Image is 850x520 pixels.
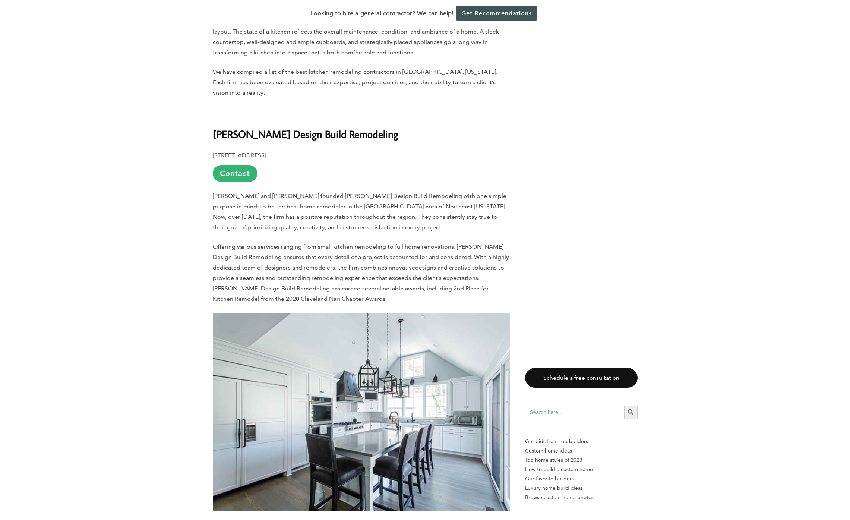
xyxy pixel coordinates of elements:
[707,466,841,511] iframe: Drift Widget Chat Controller
[213,243,509,271] span: Offering various services ranging from small kitchen remodeling to full home renovations, [PERSON...
[213,68,497,96] span: We have compiled a list of the best kitchen remodeling contractors in [GEOGRAPHIC_DATA], [US_STAT...
[525,446,638,456] a: Custom home ideas
[525,456,638,465] a: Top home styles of 2023
[387,264,415,271] span: innovative
[213,165,257,182] a: Contact
[525,465,638,474] a: How to build a custom home
[525,483,638,493] a: Luxury home build ideas
[525,493,638,502] a: Browse custom home photos
[213,127,398,141] b: [PERSON_NAME] Design Build Remodeling
[525,437,638,446] p: Get bids from top builders
[525,406,624,419] input: Search here...
[525,368,638,388] a: Schedule a free consultation
[627,408,635,416] svg: Search
[456,6,537,21] a: Get Recommendations
[213,152,266,159] b: [STREET_ADDRESS]
[213,264,504,302] span: designs and creative solutions to provide a seamless and outstanding remodeling experience that e...
[525,474,638,483] a: Our favorite builders
[213,192,506,231] span: [PERSON_NAME] and [PERSON_NAME] founded [PERSON_NAME] Design Build Remodeling with one simple pur...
